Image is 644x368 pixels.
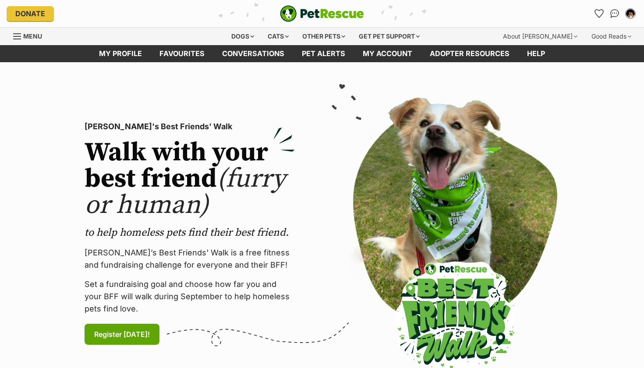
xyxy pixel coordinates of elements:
[151,45,213,62] a: Favourites
[90,45,151,62] a: My profile
[610,9,619,18] img: chat-41dd97257d64d25036548639549fe6c8038ab92f7586957e7f3b1b290dea8141.svg
[7,6,54,21] a: Donate
[280,5,364,22] a: PetRescue
[94,329,150,340] span: Register [DATE]!
[608,7,622,21] a: Conversations
[85,247,295,271] p: [PERSON_NAME]’s Best Friends' Walk is a free fitness and fundraising challenge for everyone and t...
[280,5,364,22] img: logo-e224e6f780fb5917bec1dbf3a21bbac754714ae5b6737aabdf751b685950b380.svg
[623,7,637,21] button: My account
[23,32,42,40] span: Menu
[85,140,295,219] h2: Walk with your best friend
[585,28,637,45] div: Good Reads
[85,120,295,133] p: [PERSON_NAME]'s Best Friends' Walk
[626,9,635,18] img: Clare Duyker profile pic
[296,28,351,45] div: Other pets
[497,28,584,45] div: About [PERSON_NAME]
[353,28,426,45] div: Get pet support
[13,28,48,43] a: Menu
[592,7,637,21] ul: Account quick links
[518,45,554,62] a: Help
[85,278,295,315] p: Set a fundraising goal and choose how far you and your BFF will walk during September to help hom...
[85,226,295,240] p: to help homeless pets find their best friend.
[85,324,159,345] a: Register [DATE]!
[293,45,354,62] a: Pet alerts
[592,7,606,21] a: Favourites
[213,45,293,62] a: conversations
[421,45,518,62] a: Adopter resources
[354,45,421,62] a: My account
[262,28,295,45] div: Cats
[85,163,286,222] span: (furry or human)
[225,28,260,45] div: Dogs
